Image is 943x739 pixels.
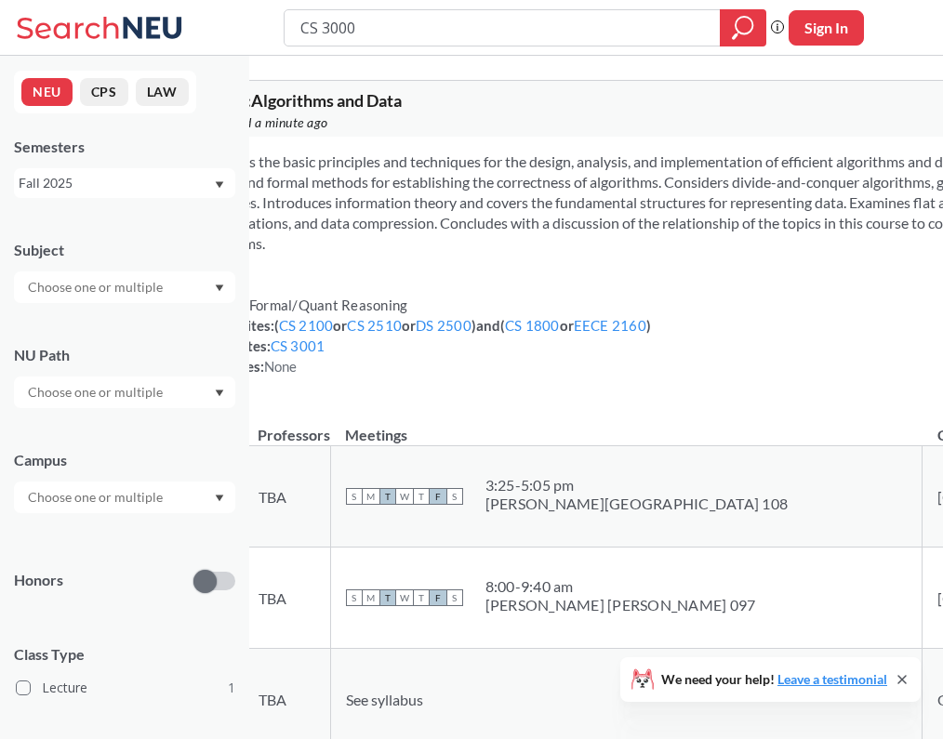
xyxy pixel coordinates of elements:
[777,671,887,687] a: Leave a testimonial
[789,10,864,46] button: Sign In
[264,358,298,375] span: None
[430,488,446,505] span: F
[215,495,224,502] svg: Dropdown arrow
[80,78,128,106] button: CPS
[379,589,396,606] span: T
[215,389,224,397] svg: Dropdown arrow
[271,337,325,354] a: CS 3001
[228,678,235,698] span: 1
[14,271,235,303] div: Dropdown arrow
[720,9,766,46] div: magnifying glass
[243,548,330,649] td: TBA
[416,317,471,334] a: DS 2500
[363,488,379,505] span: M
[346,589,363,606] span: S
[215,284,224,292] svg: Dropdown arrow
[243,446,330,548] td: TBA
[505,317,560,334] a: CS 1800
[186,295,651,376] div: NUPaths: Prerequisites: ( or or ) and ( or ) Corequisites: Course fees:
[215,181,224,189] svg: Dropdown arrow
[574,317,646,334] a: EECE 2160
[330,406,923,446] th: Meetings
[186,90,402,111] span: CS 3000 : Algorithms and Data
[14,450,235,470] div: Campus
[347,317,402,334] a: CS 2510
[485,577,756,596] div: 8:00 - 9:40 am
[279,317,334,334] a: CS 2100
[14,345,235,365] div: NU Path
[19,276,175,298] input: Choose one or multiple
[446,488,463,505] span: S
[413,488,430,505] span: T
[14,644,235,665] span: Class Type
[14,240,235,260] div: Subject
[485,476,789,495] div: 3:25 - 5:05 pm
[19,486,175,508] input: Choose one or multiple
[661,673,887,686] span: We need your help!
[485,495,789,513] div: [PERSON_NAME][GEOGRAPHIC_DATA] 108
[396,589,413,606] span: W
[732,15,754,41] svg: magnifying glass
[485,596,756,614] div: [PERSON_NAME] [PERSON_NAME] 097
[16,676,235,700] label: Lecture
[21,78,73,106] button: NEU
[379,488,396,505] span: T
[346,488,363,505] span: S
[446,589,463,606] span: S
[14,482,235,513] div: Dropdown arrow
[19,173,213,193] div: Fall 2025
[243,406,330,446] th: Professors
[413,589,430,606] span: T
[346,691,423,708] span: See syllabus
[363,589,379,606] span: M
[19,381,175,403] input: Choose one or multiple
[14,570,63,591] p: Honors
[14,168,235,198] div: Fall 2025Dropdown arrow
[396,488,413,505] span: W
[14,376,235,408] div: Dropdown arrow
[14,137,235,157] div: Semesters
[136,78,189,106] button: LAW
[430,589,446,606] span: F
[204,112,328,133] span: Updated a minute ago
[299,12,707,44] input: Class, professor, course number, "phrase"
[246,297,408,313] span: Formal/Quant Reasoning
